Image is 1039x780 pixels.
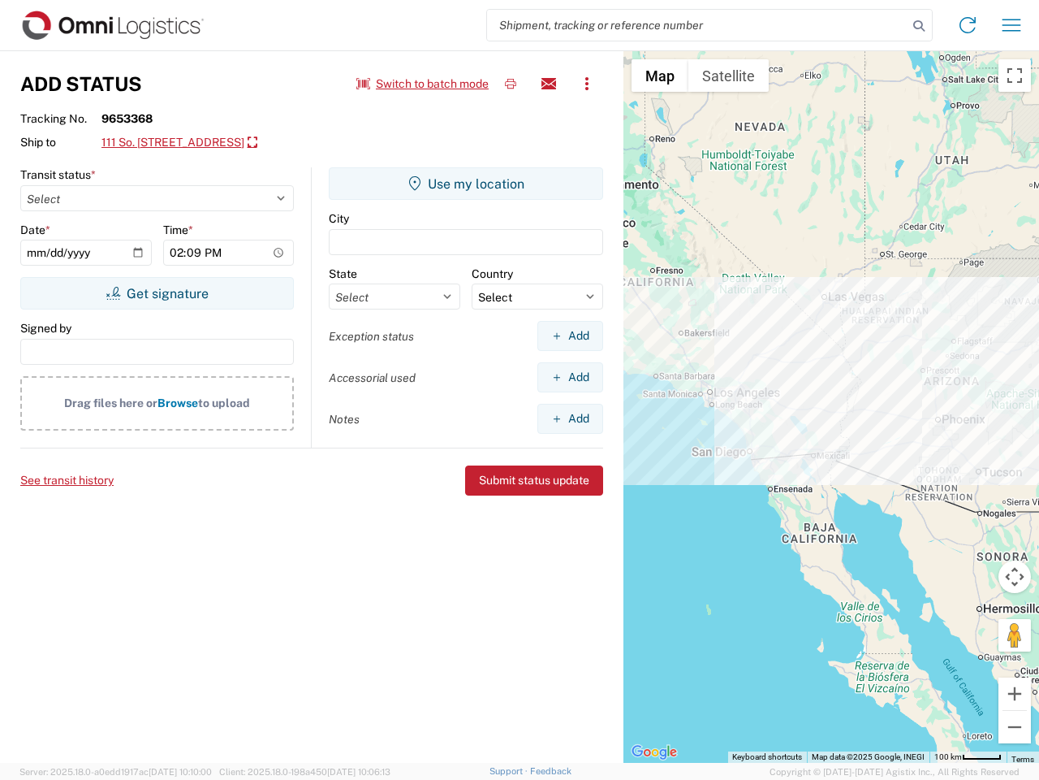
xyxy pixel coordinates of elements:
label: Accessorial used [329,370,416,385]
span: to upload [198,396,250,409]
button: Show satellite imagery [688,59,769,92]
a: Support [489,766,530,776]
button: Zoom out [998,711,1031,743]
span: Client: 2025.18.0-198a450 [219,767,390,777]
button: Zoom in [998,678,1031,710]
button: Add [537,321,603,351]
button: Toggle fullscreen view [998,59,1031,92]
label: Transit status [20,167,96,182]
span: Map data ©2025 Google, INEGI [812,752,925,761]
label: Signed by [20,321,71,336]
input: Shipment, tracking or reference number [487,10,908,41]
span: [DATE] 10:10:00 [149,767,212,777]
span: [DATE] 10:06:13 [327,767,390,777]
button: Use my location [329,167,603,200]
label: Exception status [329,329,414,344]
a: Feedback [530,766,571,776]
span: Server: 2025.18.0-a0edd1917ac [19,767,212,777]
button: Switch to batch mode [356,71,489,97]
button: Map Scale: 100 km per 45 pixels [929,752,1007,763]
label: Time [163,223,193,237]
label: Date [20,223,50,237]
label: Notes [329,412,360,427]
button: Get signature [20,277,294,310]
a: 111 So. [STREET_ADDRESS] [101,129,257,157]
span: Copyright © [DATE]-[DATE] Agistix Inc., All Rights Reserved [770,765,1020,779]
button: Map camera controls [998,561,1031,593]
button: See transit history [20,467,114,494]
a: Open this area in Google Maps (opens a new window) [627,742,681,763]
label: State [329,266,357,281]
button: Show street map [632,59,688,92]
span: Drag files here or [64,396,157,409]
button: Add [537,404,603,434]
a: Terms [1011,755,1034,764]
button: Drag Pegman onto the map to open Street View [998,619,1031,652]
img: Google [627,742,681,763]
button: Keyboard shortcuts [732,752,802,763]
span: Ship to [20,135,101,149]
span: 100 km [934,752,962,761]
span: Tracking No. [20,111,101,126]
label: City [329,211,349,226]
strong: 9653368 [101,111,153,126]
h3: Add Status [20,72,142,96]
label: Country [472,266,513,281]
button: Add [537,362,603,392]
button: Submit status update [465,466,603,496]
span: Browse [157,396,198,409]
